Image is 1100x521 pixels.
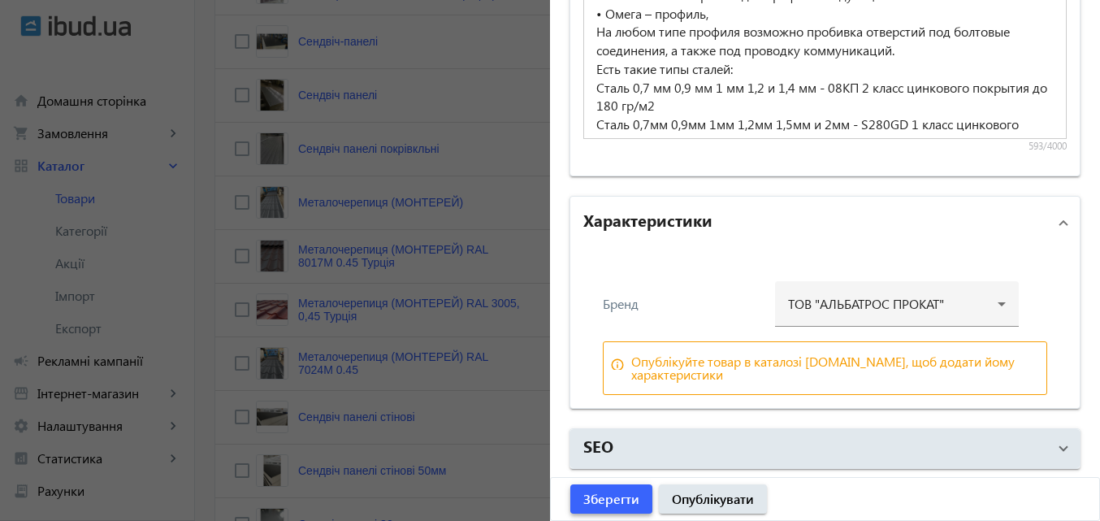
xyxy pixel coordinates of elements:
[583,140,1067,153] div: 593/4000
[596,115,1054,152] p: Сталь 0,7мм 0,9мм 1мм 1,2мм 1,5мм и 2мм - S280GD 1 класс цинкового покрытия 275гр/м2
[610,355,625,370] mat-icon: info_outline
[596,5,1054,24] p: • Омега – профиль,
[570,429,1080,468] mat-expansion-panel-header: SEO
[659,484,767,514] button: Опублікувати
[570,197,1080,249] mat-expansion-panel-header: Характеристики
[583,208,712,231] h2: Характеристики
[631,355,1040,381] div: Опублікуйте товар в каталозі [DOMAIN_NAME], щоб додати йому характеристики
[583,490,639,508] span: Зберегти
[583,434,613,457] h2: SEO
[596,60,1054,79] p: Есть такие типы сталей:
[603,297,765,310] div: Бренд
[596,79,1054,115] p: Сталь 0,7 мм 0,9 мм 1 мм 1,2 и 1,4 мм - 08КП 2 класс цинкового покрытия до 180 гр/м2
[596,23,1054,59] p: На любом типе профиля возможно пробивка отверстий под болтовые соединения, а также под проводку к...
[570,484,652,514] button: Зберегти
[570,249,1080,408] div: Характеристики
[672,490,754,508] span: Опублікувати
